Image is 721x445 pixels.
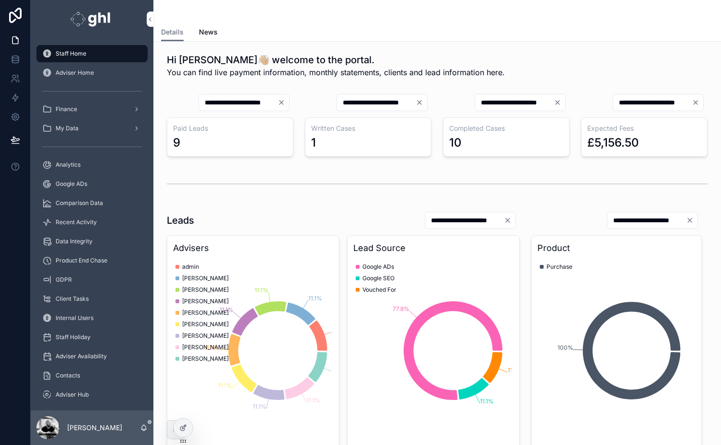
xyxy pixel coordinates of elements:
a: Data Integrity [36,233,148,250]
tspan: 100% [558,344,573,351]
h3: Lead Source [353,241,513,255]
span: admin [182,263,199,271]
span: Comparison Data [56,199,103,207]
button: Clear [686,217,698,224]
a: Adviser Home [36,64,148,81]
a: GDPR [36,271,148,288]
span: Internal Users [56,314,93,322]
a: My Data [36,120,148,137]
span: Adviser Home [56,69,94,77]
a: Meet The Team [36,405,148,422]
a: Staff Holiday [36,329,148,346]
span: Purchase [547,263,572,271]
tspan: 11.1% [508,366,522,374]
span: [PERSON_NAME] [182,274,229,282]
button: Clear [504,217,515,224]
span: [PERSON_NAME] [182,332,229,340]
div: scrollable content [31,38,153,411]
span: Product End Chase [56,257,107,264]
tspan: 11.1% [218,382,232,389]
span: Adviser Availability [56,353,107,360]
span: Google SEO [362,274,395,282]
tspan: 11.1% [306,397,320,404]
span: Google ADs [362,263,394,271]
a: Comparison Data [36,194,148,212]
h3: Written Cases [311,124,425,133]
button: Clear [554,99,565,106]
button: Clear [416,99,427,106]
span: Contacts [56,372,80,379]
span: News [199,27,218,37]
h3: Advisers [173,241,333,255]
span: Adviser Hub [56,391,89,399]
a: Details [161,23,184,42]
button: Clear [692,99,703,106]
span: Staff Home [56,50,86,57]
span: GDPR [56,276,72,284]
a: Product End Chase [36,252,148,269]
tspan: 11.1% [308,295,322,302]
span: [PERSON_NAME] [182,286,229,294]
a: Analytics [36,156,148,173]
div: chart [173,259,333,443]
a: Contacts [36,367,148,384]
div: £5,156.50 [587,135,639,150]
h3: Completed Cases [449,124,563,133]
span: Details [161,27,184,37]
span: Staff Holiday [56,333,91,341]
div: 1 [311,135,316,150]
a: Recent Activity [36,214,148,231]
h1: Hi [PERSON_NAME]👋🏼 welcome to the portal. [167,53,505,67]
a: Client Tasks [36,290,148,308]
h1: Leads [167,214,194,227]
p: [PERSON_NAME] [67,423,122,433]
tspan: 11.1% [253,403,267,410]
span: Analytics [56,161,81,169]
span: Client Tasks [56,295,89,303]
a: Adviser Availability [36,348,148,365]
div: 9 [173,135,180,150]
a: Adviser Hub [36,386,148,403]
tspan: 11.1% [480,398,494,405]
a: Staff Home [36,45,148,62]
div: chart [537,259,696,443]
span: [PERSON_NAME] [182,343,229,351]
div: chart [353,259,513,443]
div: 10 [449,135,462,150]
tspan: 11.1% [220,306,233,313]
span: [PERSON_NAME] [182,309,229,317]
span: Meet The Team [56,410,98,418]
img: App logo [70,11,113,27]
a: Finance [36,101,148,118]
h3: Expected Fees [587,124,701,133]
h3: Paid Leads [173,124,287,133]
button: Clear [278,99,289,106]
span: Google ADs [56,180,87,188]
h3: Product [537,241,696,255]
span: Data Integrity [56,238,93,245]
a: News [199,23,218,43]
tspan: 77.8% [393,305,409,312]
span: Recent Activity [56,218,97,226]
a: Google ADs [36,175,148,193]
span: You can find live payment information, monthly statements, clients and lead information here. [167,67,505,78]
span: [PERSON_NAME] [182,320,229,328]
span: Vouched For [362,286,396,294]
span: My Data [56,125,79,132]
span: [PERSON_NAME] [182,355,229,363]
span: Finance [56,105,77,113]
span: [PERSON_NAME] [182,297,229,305]
tspan: 11.1% [255,286,268,294]
a: Internal Users [36,309,148,327]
